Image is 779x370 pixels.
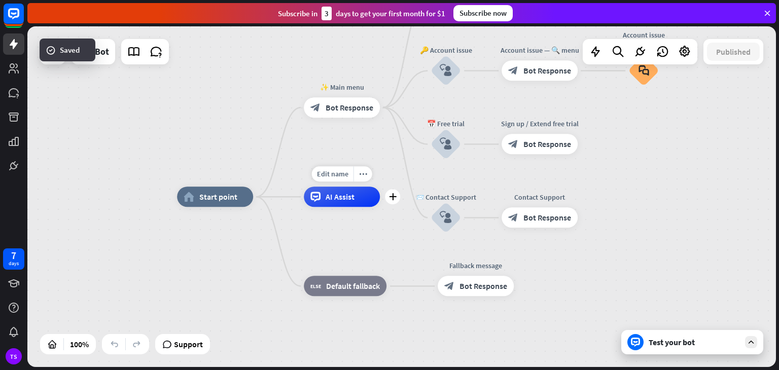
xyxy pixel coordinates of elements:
[415,45,476,55] div: 🔑 Account issue
[523,212,571,223] span: Bot Response
[278,7,445,20] div: Subscribe in days to get your first month for $1
[199,192,237,202] span: Start point
[60,45,80,55] span: Saved
[296,82,387,92] div: ✨ Main menu
[359,170,367,178] i: more_horiz
[310,102,321,113] i: block_bot_response
[639,65,649,76] i: block_faq
[508,212,518,223] i: block_bot_response
[8,4,39,34] button: Open LiveChat chat widget
[184,192,194,202] i: home_2
[621,30,666,50] div: Account issue FAQ
[440,64,452,77] i: block_user_input
[415,192,476,202] div: 📨 Contact Support
[523,139,571,149] span: Bot Response
[3,248,24,270] a: 7 days
[326,281,380,291] span: Default fallback
[494,119,585,129] div: Sign up / Extend free trial
[494,192,585,202] div: Contact Support
[11,251,16,260] div: 7
[453,5,513,21] div: Subscribe now
[326,192,355,202] span: AI Assist
[317,169,348,178] span: Edit name
[322,7,332,20] div: 3
[174,336,203,352] span: Support
[707,43,760,61] button: Published
[440,138,452,150] i: block_user_input
[508,65,518,76] i: block_bot_response
[6,348,22,364] div: TS
[494,45,585,55] div: Account issue — 🔍 menu
[67,336,92,352] div: 100%
[9,260,19,267] div: days
[508,139,518,149] i: block_bot_response
[389,193,397,200] i: plus
[649,337,740,347] div: Test your bot
[430,261,521,271] div: Fallback message
[444,281,454,291] i: block_bot_response
[326,102,373,113] span: Bot Response
[523,65,571,76] span: Bot Response
[459,281,507,291] span: Bot Response
[415,119,476,129] div: 📅 Free trial
[310,281,321,291] i: block_fallback
[440,211,452,224] i: block_user_input
[46,45,56,55] i: success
